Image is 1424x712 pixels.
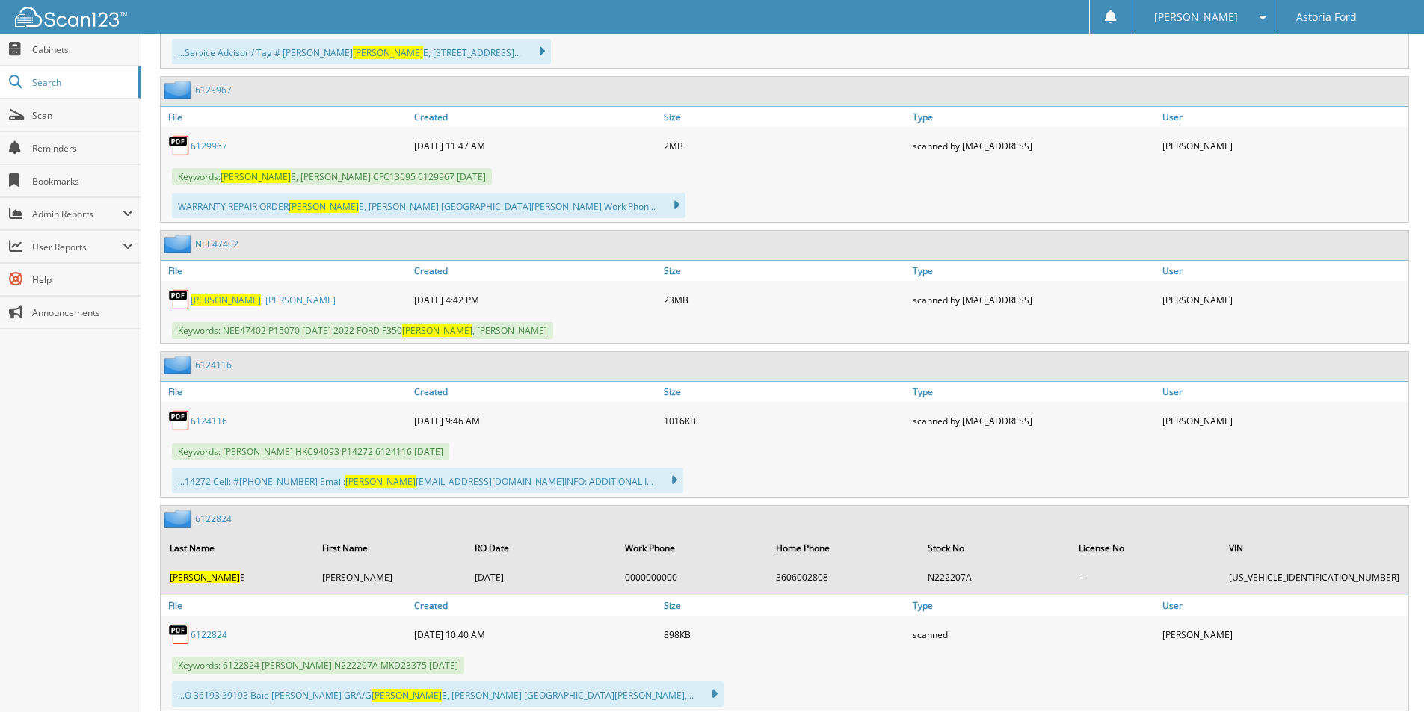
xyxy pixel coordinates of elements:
[1154,13,1238,22] span: [PERSON_NAME]
[372,689,442,702] span: [PERSON_NAME]
[191,294,261,306] span: [PERSON_NAME]
[410,107,660,127] a: Created
[909,406,1159,436] div: scanned by [MAC_ADDRESS]
[32,109,133,122] span: Scan
[909,107,1159,127] a: Type
[172,681,724,707] div: ...O 36193 39193 Baie [PERSON_NAME] GRA/G E, [PERSON_NAME] [GEOGRAPHIC_DATA][PERSON_NAME],...
[195,513,232,525] a: 6122824
[410,261,660,281] a: Created
[172,39,551,64] div: ...Service Advisor / Tag # [PERSON_NAME] E, [STREET_ADDRESS]...
[660,261,910,281] a: Size
[1221,533,1407,563] th: VIN
[289,200,359,213] span: [PERSON_NAME]
[1159,107,1408,127] a: User
[195,238,238,250] a: NEE47402
[1159,131,1408,161] div: [PERSON_NAME]
[172,443,449,460] span: Keywords: [PERSON_NAME] HKC94093 P14272 6124116 [DATE]
[1159,285,1408,315] div: [PERSON_NAME]
[161,382,410,402] a: File
[467,565,616,589] td: [DATE]
[164,81,195,99] img: folder2.png
[32,273,133,286] span: Help
[660,595,910,616] a: Size
[32,43,133,56] span: Cabinets
[909,261,1159,281] a: Type
[402,324,472,337] span: [PERSON_NAME]
[32,175,133,188] span: Bookmarks
[164,510,195,528] img: folder2.png
[32,142,133,155] span: Reminders
[15,7,127,27] img: scan123-logo-white.svg
[1159,382,1408,402] a: User
[162,533,313,563] th: Last Name
[1349,640,1424,712] iframe: Chat Widget
[191,294,336,306] a: [PERSON_NAME], [PERSON_NAME]
[410,595,660,616] a: Created
[164,356,195,374] img: folder2.png
[1159,406,1408,436] div: [PERSON_NAME]
[195,359,232,371] a: 6124116
[170,571,240,583] span: [PERSON_NAME]
[768,533,919,563] th: Home Phone
[162,565,313,589] td: E
[909,131,1159,161] div: scanned by [MAC_ADDRESS]
[191,140,227,152] a: 6129967
[909,619,1159,649] div: scanned
[168,623,191,646] img: PDF.png
[315,533,466,563] th: First Name
[32,76,131,89] span: Search
[909,382,1159,402] a: Type
[1159,595,1408,616] a: User
[1071,565,1220,589] td: --
[345,475,416,488] span: [PERSON_NAME]
[32,306,133,319] span: Announcements
[660,406,910,436] div: 1016KB
[660,131,910,161] div: 2MB
[168,288,191,311] img: PDF.png
[410,131,660,161] div: [DATE] 11:47 AM
[909,285,1159,315] div: scanned by [MAC_ADDRESS]
[617,565,768,589] td: 0000000000
[410,285,660,315] div: [DATE] 4:42 PM
[410,619,660,649] div: [DATE] 10:40 AM
[168,134,191,157] img: PDF.png
[410,406,660,436] div: [DATE] 9:46 AM
[191,415,227,427] a: 6124116
[221,170,291,183] span: [PERSON_NAME]
[660,619,910,649] div: 898KB
[1159,619,1408,649] div: [PERSON_NAME]
[920,565,1070,589] td: N222207A
[172,168,492,185] span: Keywords: E, [PERSON_NAME] CFC13695 6129967 [DATE]
[161,595,410,616] a: File
[909,595,1159,616] a: Type
[353,46,423,59] span: [PERSON_NAME]
[1221,565,1407,589] td: [US_VEHICLE_IDENTIFICATION_NUMBER]
[660,382,910,402] a: Size
[161,107,410,127] a: File
[920,533,1070,563] th: Stock No
[1296,13,1357,22] span: Astoria Ford
[660,107,910,127] a: Size
[195,84,232,96] a: 6129967
[172,193,685,218] div: WARRANTY REPAIR ORDER E, [PERSON_NAME] [GEOGRAPHIC_DATA][PERSON_NAME] Work Phon...
[617,533,768,563] th: Work Phone
[32,241,123,253] span: User Reports
[161,261,410,281] a: File
[660,285,910,315] div: 23MB
[410,382,660,402] a: Created
[768,565,919,589] td: 3606002808
[164,235,195,253] img: folder2.png
[172,657,464,674] span: Keywords: 6122824 [PERSON_NAME] N222207A MKD23375 [DATE]
[32,208,123,220] span: Admin Reports
[1159,261,1408,281] a: User
[172,468,683,493] div: ...14272 Cell: #[PHONE_NUMBER] Email: [EMAIL_ADDRESS][DOMAIN_NAME] INFO: ADDITIONAL I...
[467,533,616,563] th: RO Date
[172,322,553,339] span: Keywords: NEE47402 P15070 [DATE] 2022 FORD F350 , [PERSON_NAME]
[168,409,191,432] img: PDF.png
[191,628,227,641] a: 6122824
[315,565,466,589] td: [PERSON_NAME]
[1071,533,1220,563] th: License No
